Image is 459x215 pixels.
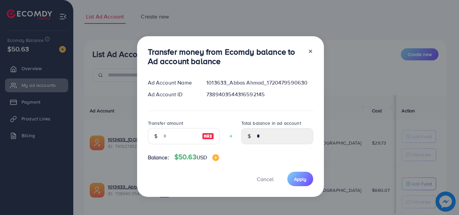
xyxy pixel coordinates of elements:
h4: $50.63 [174,153,219,161]
h3: Transfer money from Ecomdy balance to Ad account balance [148,47,302,66]
label: Transfer amount [148,120,183,126]
img: image [212,154,219,161]
span: Balance: [148,154,169,161]
div: Ad Account ID [142,91,201,98]
button: Cancel [248,172,282,186]
span: Cancel [257,175,274,183]
label: Total balance in ad account [241,120,301,126]
div: Ad Account Name [142,79,201,87]
button: Apply [287,172,313,186]
img: image [202,132,214,140]
div: 1013633_Abbas Ahmad_1720479590630 [201,79,318,87]
div: 7389403544316592145 [201,91,318,98]
span: Apply [294,176,306,182]
span: USD [197,154,207,161]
